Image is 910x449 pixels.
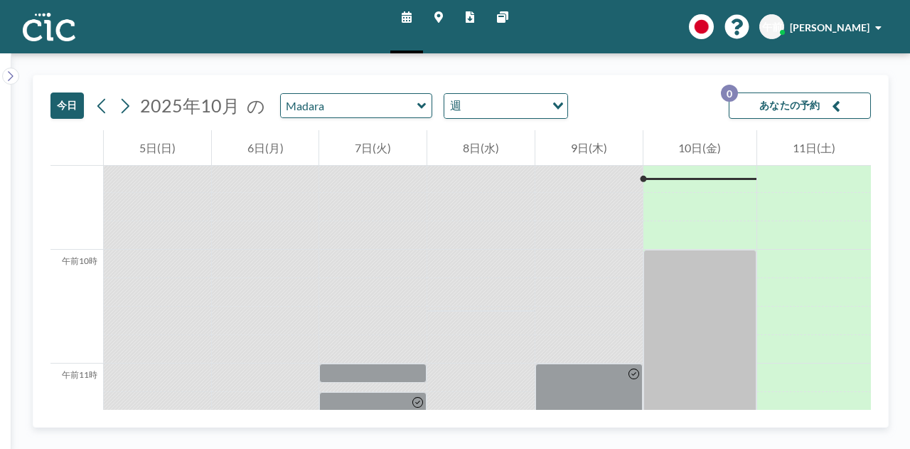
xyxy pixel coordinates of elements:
button: あなたの予約0 [729,93,871,119]
font: 0 [727,88,732,100]
font: 2025年10月 [140,95,240,116]
font: 今日 [57,99,77,111]
font: 9日(木) [571,141,607,154]
button: 今日 [50,93,84,119]
font: 10日(金) [678,141,721,154]
img: 組織ロゴ [23,13,75,41]
div: オプションを検索 [444,94,567,118]
font: 午前11時 [62,369,97,380]
font: あなたの予約 [759,99,820,111]
font: 週 [450,98,461,112]
font: 8日(水) [463,141,499,154]
font: 6日(月) [247,141,284,154]
font: の [247,95,265,116]
font: 午前10時 [62,255,97,266]
font: 11日(土) [793,141,835,154]
font: 5日(日) [139,141,176,154]
input: Madara [281,94,417,117]
font: 午前 [762,21,782,33]
font: [PERSON_NAME] [790,21,869,33]
input: オプションを検索 [466,97,544,115]
font: 7日(火) [355,141,391,154]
